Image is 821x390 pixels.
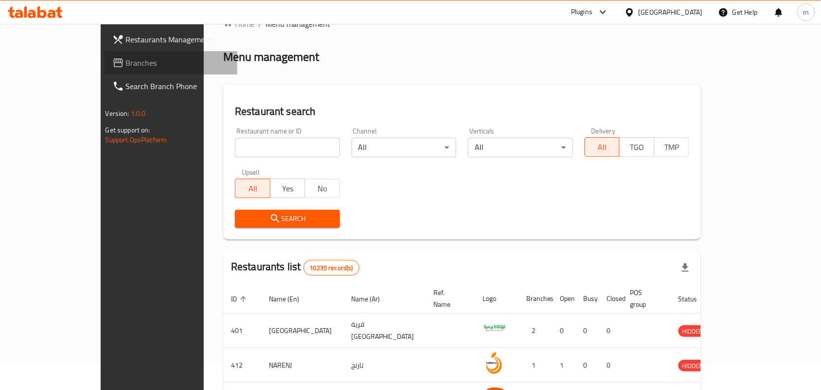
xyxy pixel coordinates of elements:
span: Ref. Name [433,287,463,310]
button: No [304,179,340,198]
span: 1.0.0 [131,107,146,120]
span: Name (Ar) [351,293,393,305]
span: HIDDEN [678,326,708,337]
label: Delivery [591,128,616,134]
th: Open [553,284,576,314]
button: Search [235,210,340,228]
span: Menu management [266,18,330,30]
span: Status [678,293,710,305]
div: [GEOGRAPHIC_DATA] [639,7,703,18]
span: Search Branch Phone [126,80,230,92]
th: Branches [518,284,553,314]
td: [GEOGRAPHIC_DATA] [261,314,343,348]
td: قرية [GEOGRAPHIC_DATA] [343,314,426,348]
h2: Menu management [223,49,319,65]
th: Logo [475,284,518,314]
span: TMP [659,140,686,154]
span: HIDDEN [678,360,708,371]
button: TMP [654,137,690,157]
div: Plugins [571,6,592,18]
div: Export file [674,256,697,279]
span: Name (En) [269,293,312,305]
span: No [309,182,336,196]
a: Home [223,18,254,30]
a: Restaurants Management [105,28,238,51]
td: 401 [223,314,261,348]
td: 0 [599,348,623,383]
th: Closed [599,284,623,314]
button: TGO [619,137,655,157]
a: Search Branch Phone [105,74,238,98]
div: HIDDEN [678,325,708,337]
button: Yes [270,179,305,198]
div: All [468,138,573,157]
h2: Restaurants list [231,260,359,276]
td: NARENJ [261,348,343,383]
button: All [235,179,270,198]
span: ID [231,293,250,305]
span: m [803,7,809,18]
a: Support.OpsPlatform [106,133,167,146]
div: Total records count [303,260,359,276]
span: POS group [630,287,659,310]
img: NARENJ [482,351,507,375]
span: 10235 record(s) [304,263,359,273]
h2: Restaurant search [235,104,689,119]
span: Restaurants Management [126,34,230,45]
td: نارنج [343,348,426,383]
input: Search for restaurant name or ID.. [235,138,340,157]
td: 1 [553,348,576,383]
img: Spicy Village [482,316,507,341]
span: Get support on: [106,124,150,136]
span: TGO [624,140,651,154]
td: 2 [518,314,553,348]
span: All [589,140,616,154]
td: 0 [599,314,623,348]
td: 0 [576,348,599,383]
div: All [352,138,457,157]
td: 412 [223,348,261,383]
button: All [585,137,620,157]
span: Search [243,213,332,225]
li: / [258,18,262,30]
span: Version: [106,107,129,120]
span: All [239,182,267,196]
td: 1 [518,348,553,383]
a: Branches [105,51,238,74]
span: Yes [274,182,302,196]
th: Busy [576,284,599,314]
td: 0 [553,314,576,348]
td: 0 [576,314,599,348]
label: Upsell [242,169,260,176]
span: Branches [126,57,230,69]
